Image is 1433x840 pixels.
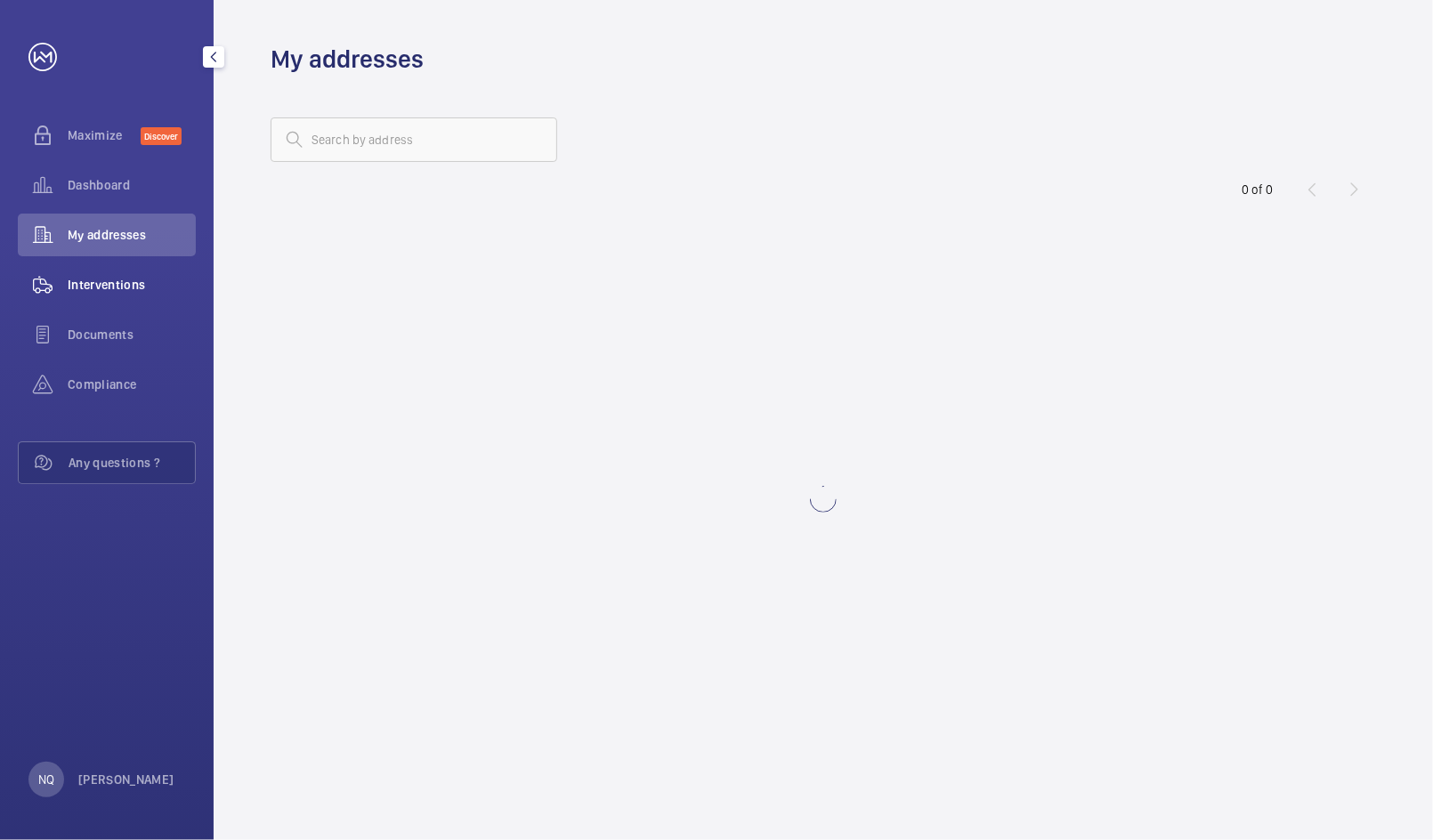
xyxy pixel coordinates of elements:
span: Dashboard [68,176,196,194]
input: Search by address [271,117,557,162]
span: Maximize [68,126,141,144]
span: Any questions ? [69,454,195,472]
p: [PERSON_NAME] [78,771,174,788]
span: Documents [68,326,196,343]
div: 0 of 0 [1242,181,1274,198]
h1: My addresses [271,43,424,76]
p: NQ [38,771,54,788]
span: Interventions [68,276,196,294]
span: Compliance [68,376,196,393]
span: Discover [141,127,182,145]
span: My addresses [68,226,196,244]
